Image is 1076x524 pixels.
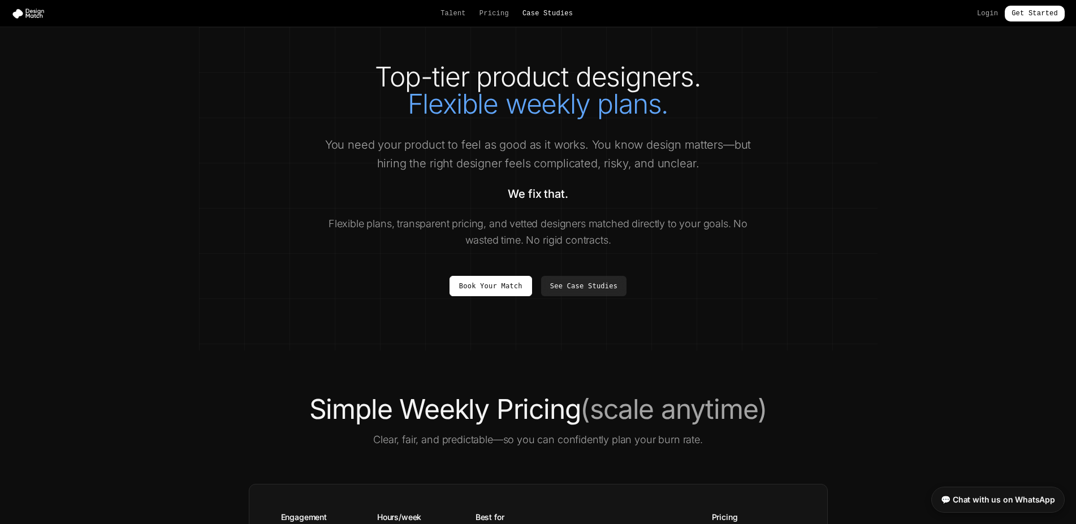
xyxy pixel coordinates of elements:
a: See Case Studies [541,276,626,296]
span: Flexible weekly plans. [408,87,669,120]
h2: Simple Weekly Pricing [222,396,855,423]
p: We fix that. [321,186,755,202]
span: (scale anytime) [580,392,767,426]
img: Design Match [11,8,50,19]
h1: Top-tier product designers. [222,63,855,118]
a: Pricing [479,9,509,18]
p: Clear, fair, and predictable—so you can confidently plan your burn rate. [222,432,855,448]
p: Flexible plans, transparent pricing, and vetted designers matched directly to your goals. No wast... [321,215,755,249]
a: Case Studies [522,9,573,18]
a: 💬 Chat with us on WhatsApp [931,487,1065,513]
a: Login [977,9,998,18]
a: Get Started [1005,6,1065,21]
a: Talent [440,9,466,18]
a: Book Your Match [450,276,532,296]
p: You need your product to feel as good as it works. You know design matters—but hiring the right d... [321,136,755,172]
